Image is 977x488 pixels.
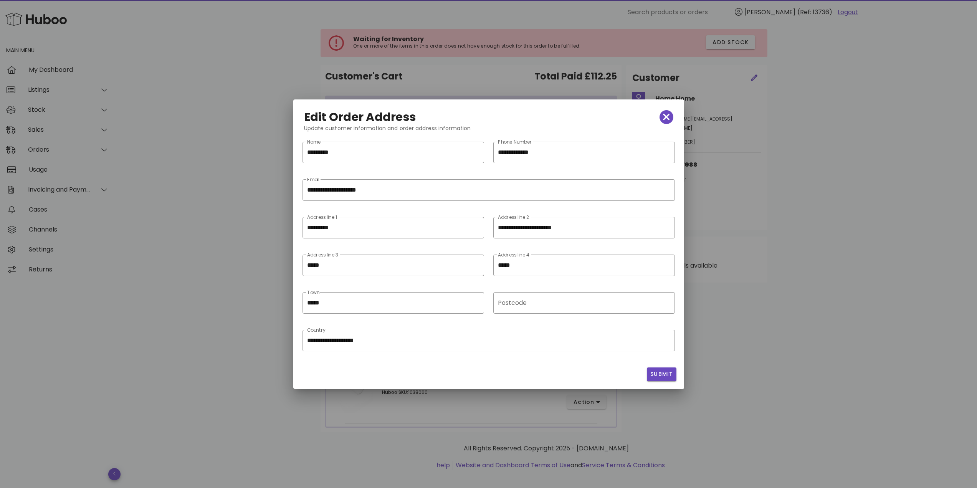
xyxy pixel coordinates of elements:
button: Submit [647,367,676,381]
label: Address line 4 [498,252,530,258]
label: Name [307,139,321,145]
label: Country [307,328,326,333]
h2: Edit Order Address [304,111,417,123]
label: Address line 1 [307,215,337,220]
div: Update customer information and order address information [298,124,679,139]
label: Town [307,290,319,296]
label: Phone Number [498,139,532,145]
label: Address line 3 [307,252,338,258]
label: Email [307,177,319,183]
label: Address line 2 [498,215,529,220]
span: Submit [650,370,673,378]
